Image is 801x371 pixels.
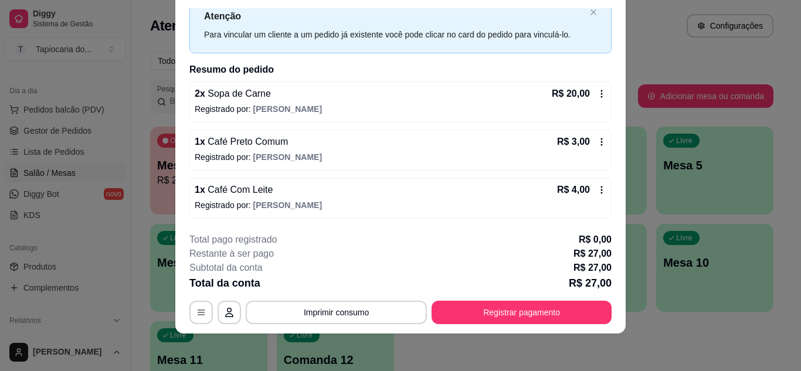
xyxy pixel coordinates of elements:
p: R$ 3,00 [557,135,590,149]
p: R$ 27,00 [573,247,612,261]
h2: Resumo do pedido [189,63,612,77]
span: [PERSON_NAME] [253,104,322,114]
p: R$ 0,00 [579,233,612,247]
span: [PERSON_NAME] [253,152,322,162]
button: close [590,9,597,16]
p: Registrado por: [195,199,606,211]
p: Atenção [204,9,585,23]
p: Restante à ser pago [189,247,274,261]
p: Registrado por: [195,151,606,163]
p: Registrado por: [195,103,606,115]
p: 2 x [195,87,271,101]
p: Total pago registrado [189,233,277,247]
p: R$ 20,00 [552,87,590,101]
div: Para vincular um cliente a um pedido já existente você pode clicar no card do pedido para vinculá... [204,28,585,41]
p: Subtotal da conta [189,261,263,275]
p: R$ 27,00 [569,275,612,291]
p: 1 x [195,135,288,149]
p: 1 x [195,183,273,197]
p: R$ 27,00 [573,261,612,275]
span: [PERSON_NAME] [253,200,322,210]
p: Total da conta [189,275,260,291]
button: Imprimir consumo [246,301,427,324]
button: Registrar pagamento [432,301,612,324]
p: R$ 4,00 [557,183,590,197]
span: Café Com Leite [205,185,273,195]
span: Café Preto Comum [205,137,288,147]
span: Sopa de Carne [205,89,271,98]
